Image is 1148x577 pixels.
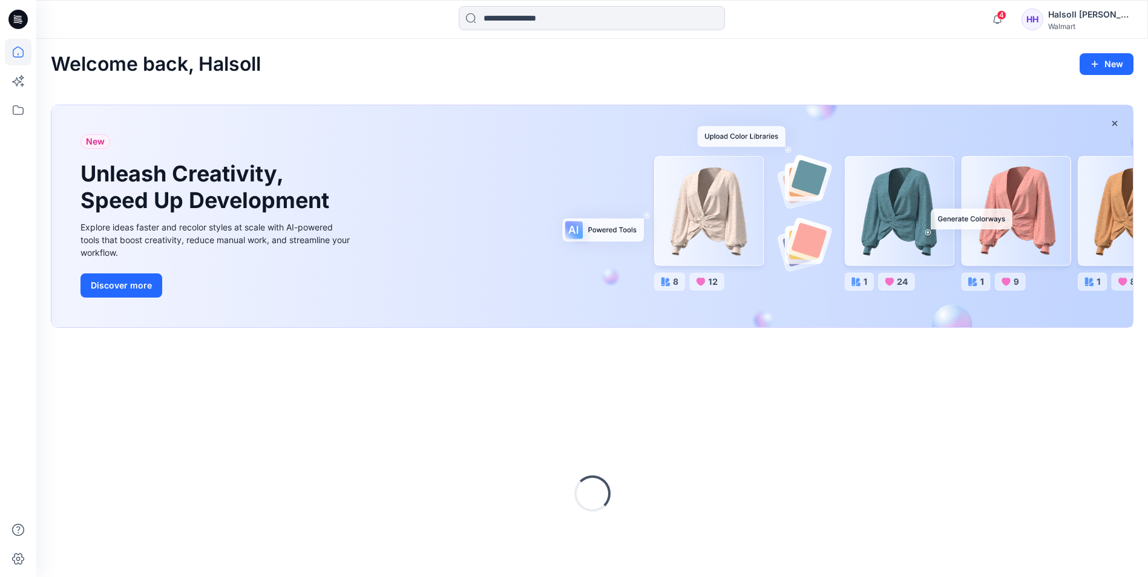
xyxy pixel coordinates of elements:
a: Discover more [80,273,353,298]
h1: Unleash Creativity, Speed Up Development [80,161,335,213]
span: 4 [997,10,1006,20]
h2: Welcome back, Halsoll [51,53,261,76]
div: Walmart [1048,22,1133,31]
button: Discover more [80,273,162,298]
div: Explore ideas faster and recolor styles at scale with AI-powered tools that boost creativity, red... [80,221,353,259]
span: New [86,134,105,149]
div: HH [1022,8,1043,30]
button: New [1080,53,1133,75]
div: Halsoll [PERSON_NAME] Girls Design Team [1048,7,1133,22]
